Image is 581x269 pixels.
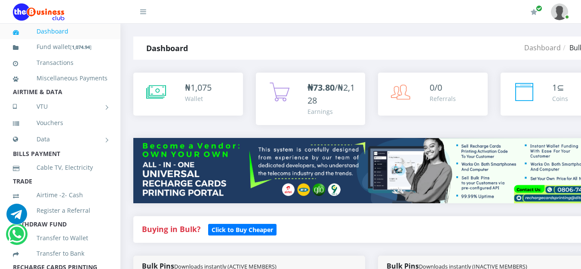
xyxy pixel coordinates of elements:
[551,3,568,20] img: User
[13,68,108,88] a: Miscellaneous Payments
[6,210,27,224] a: Chat for support
[191,82,212,93] span: 1,075
[8,230,25,245] a: Chat for support
[142,224,200,234] strong: Buying in Bulk?
[13,3,65,21] img: Logo
[430,94,456,103] div: Referrals
[552,82,557,93] span: 1
[256,73,366,125] a: ₦73.80/₦2,128 Earnings
[13,113,108,133] a: Vouchers
[430,82,442,93] span: 0/0
[13,244,108,263] a: Transfer to Bank
[307,82,355,106] span: /₦2,128
[531,9,537,15] i: Renew/Upgrade Subscription
[524,43,561,52] a: Dashboard
[72,44,90,50] b: 1,074.94
[13,96,108,117] a: VTU
[13,21,108,41] a: Dashboard
[307,82,335,93] b: ₦73.80
[552,94,568,103] div: Coins
[13,228,108,248] a: Transfer to Wallet
[378,73,488,116] a: 0/0 Referrals
[13,128,108,150] a: Data
[307,107,357,116] div: Earnings
[13,158,108,177] a: Cable TV, Electricity
[185,94,212,103] div: Wallet
[212,226,273,234] b: Click to Buy Cheaper
[536,5,542,12] span: Renew/Upgrade Subscription
[13,185,108,205] a: Airtime -2- Cash
[552,81,568,94] div: ⊆
[133,73,243,116] a: ₦1,075 Wallet
[13,53,108,73] a: Transactions
[70,44,92,50] small: [ ]
[146,43,188,53] strong: Dashboard
[208,224,277,234] a: Click to Buy Cheaper
[185,81,212,94] div: ₦
[13,37,108,57] a: Fund wallet[1,074.94]
[13,201,108,220] a: Register a Referral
